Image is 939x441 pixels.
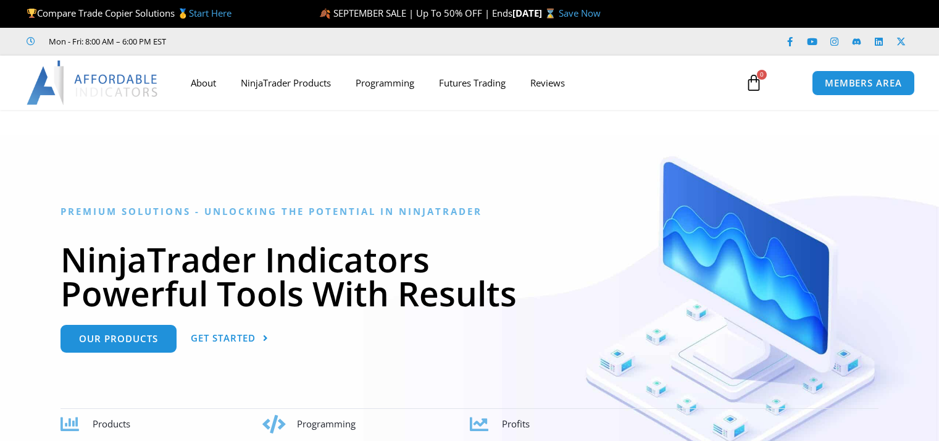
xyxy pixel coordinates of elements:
img: LogoAI | Affordable Indicators – NinjaTrader [27,61,159,105]
span: 0 [757,70,767,80]
a: NinjaTrader Products [228,69,343,97]
strong: [DATE] ⌛ [512,7,559,19]
a: Our Products [61,325,177,353]
a: Programming [343,69,427,97]
a: About [178,69,228,97]
span: 🍂 SEPTEMBER SALE | Up To 50% OFF | Ends [319,7,512,19]
h1: NinjaTrader Indicators Powerful Tools With Results [61,242,878,310]
span: Programming [297,418,356,430]
img: 🏆 [27,9,36,18]
a: Save Now [559,7,601,19]
a: Start Here [189,7,232,19]
span: Mon - Fri: 8:00 AM – 6:00 PM EST [46,34,166,49]
span: Our Products [79,334,158,343]
a: Futures Trading [427,69,518,97]
a: 0 [727,65,781,101]
h6: Premium Solutions - Unlocking the Potential in NinjaTrader [61,206,878,217]
span: Compare Trade Copier Solutions 🥇 [27,7,232,19]
span: Get Started [191,334,256,343]
span: Profits [502,418,530,430]
span: Products [93,418,130,430]
span: MEMBERS AREA [825,78,902,88]
iframe: Customer reviews powered by Trustpilot [183,35,369,48]
a: Get Started [191,325,269,353]
a: Reviews [518,69,577,97]
a: MEMBERS AREA [812,70,915,96]
nav: Menu [178,69,733,97]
